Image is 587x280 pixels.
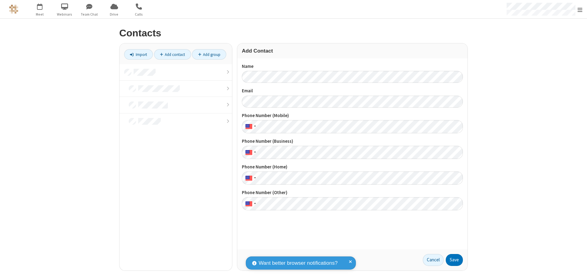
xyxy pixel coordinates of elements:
h2: Contacts [119,28,468,39]
label: Email [242,87,463,94]
h3: Add Contact [242,48,463,54]
span: Drive [103,12,126,17]
a: Add contact [154,49,191,60]
div: United States: + 1 [242,120,258,133]
label: Phone Number (Other) [242,189,463,196]
span: Calls [127,12,150,17]
button: Save [446,254,463,266]
img: QA Selenium DO NOT DELETE OR CHANGE [9,5,18,14]
span: Want better browser notifications? [259,259,338,267]
label: Phone Number (Business) [242,138,463,145]
a: Add group [192,49,226,60]
div: United States: + 1 [242,146,258,159]
a: Cancel [423,254,444,266]
span: Webinars [53,12,76,17]
span: Team Chat [78,12,101,17]
div: United States: + 1 [242,197,258,210]
label: Phone Number (Mobile) [242,112,463,119]
label: Name [242,63,463,70]
div: United States: + 1 [242,171,258,185]
label: Phone Number (Home) [242,164,463,171]
span: Meet [28,12,51,17]
a: Import [124,49,153,60]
